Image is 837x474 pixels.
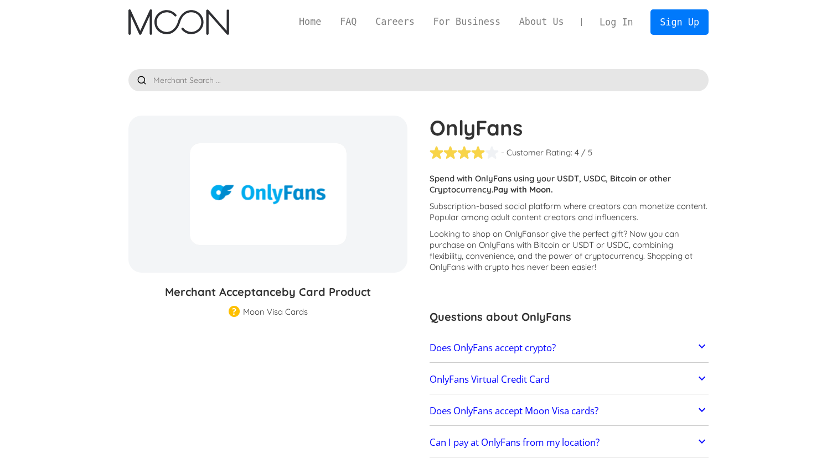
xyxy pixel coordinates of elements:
[128,284,407,300] h3: Merchant Acceptance
[128,9,229,35] img: Moon Logo
[590,10,642,34] a: Log In
[430,201,709,223] p: Subscription-based social platform where creators can monetize content. Popular among adult conte...
[581,147,592,158] div: / 5
[290,15,330,29] a: Home
[510,15,573,29] a: About Us
[430,405,598,416] h2: Does OnlyFans accept Moon Visa cards?
[430,368,709,391] a: OnlyFans Virtual Credit Card
[366,15,423,29] a: Careers
[493,184,553,195] strong: Pay with Moon.
[501,147,572,158] div: - Customer Rating:
[282,285,371,299] span: by Card Product
[430,437,600,448] h2: Can I pay at OnlyFans from my location?
[430,336,709,360] a: Does OnlyFans accept crypto?
[430,399,709,423] a: Does OnlyFans accept Moon Visa cards?
[575,147,579,158] div: 4
[128,69,709,91] input: Merchant Search ...
[650,9,708,34] a: Sign Up
[430,309,709,325] h3: Questions about OnlyFans
[430,431,709,455] a: Can I pay at OnlyFans from my location?
[430,228,709,273] p: Looking to shop on OnlyFans ? Now you can purchase on OnlyFans with Bitcoin or USDT or USDC, comb...
[430,173,709,195] p: Spend with OnlyFans using your USDT, USDC, Bitcoin or other Cryptocurrency.
[330,15,366,29] a: FAQ
[128,9,229,35] a: home
[540,228,623,239] span: or give the perfect gift
[430,116,709,140] h1: OnlyFans
[424,15,510,29] a: For Business
[430,374,550,385] h2: OnlyFans Virtual Credit Card
[430,342,556,353] h2: Does OnlyFans accept crypto?
[243,306,308,317] div: Moon Visa Cards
